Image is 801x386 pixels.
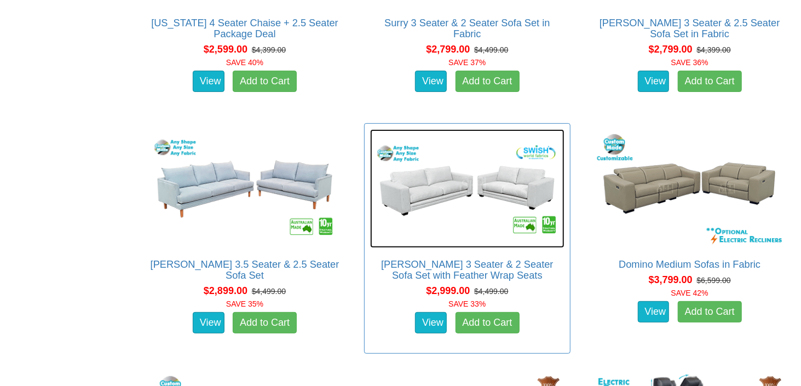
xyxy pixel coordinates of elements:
[381,259,553,281] a: [PERSON_NAME] 3 Seater & 2 Seater Sofa Set with Feather Wrap Seats
[426,44,470,55] span: $2,799.00
[415,312,447,334] a: View
[384,18,550,39] a: Surry 3 Seater & 2 Seater Sofa Set in Fabric
[426,285,470,296] span: $2,999.00
[619,259,760,270] a: Domino Medium Sofas in Fabric
[649,44,693,55] span: $2,799.00
[148,129,342,248] img: Marley 3.5 Seater & 2.5 Seater Sofa Set
[671,289,708,297] font: SAVE 42%
[204,285,247,296] span: $2,899.00
[151,259,339,281] a: [PERSON_NAME] 3.5 Seater & 2.5 Seater Sofa Set
[638,301,670,323] a: View
[252,45,286,54] del: $4,399.00
[226,299,263,308] font: SAVE 35%
[600,18,780,39] a: [PERSON_NAME] 3 Seater & 2.5 Seater Sofa Set in Fabric
[233,312,297,334] a: Add to Cart
[448,299,486,308] font: SAVE 33%
[415,71,447,93] a: View
[370,129,564,248] img: Erika 3 Seater & 2 Seater Sofa Set with Feather Wrap Seats
[697,276,731,285] del: $6,599.00
[193,312,224,334] a: View
[456,71,520,93] a: Add to Cart
[252,287,286,296] del: $4,499.00
[233,71,297,93] a: Add to Cart
[151,18,338,39] a: [US_STATE] 4 Seater Chaise + 2.5 Seater Package Deal
[474,45,508,54] del: $4,499.00
[649,274,693,285] span: $3,799.00
[193,71,224,93] a: View
[204,44,247,55] span: $2,599.00
[226,58,263,67] font: SAVE 40%
[678,301,742,323] a: Add to Cart
[678,71,742,93] a: Add to Cart
[638,71,670,93] a: View
[474,287,508,296] del: $4,499.00
[697,45,731,54] del: $4,399.00
[671,58,708,67] font: SAVE 36%
[456,312,520,334] a: Add to Cart
[593,129,787,248] img: Domino Medium Sofas in Fabric
[448,58,486,67] font: SAVE 37%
